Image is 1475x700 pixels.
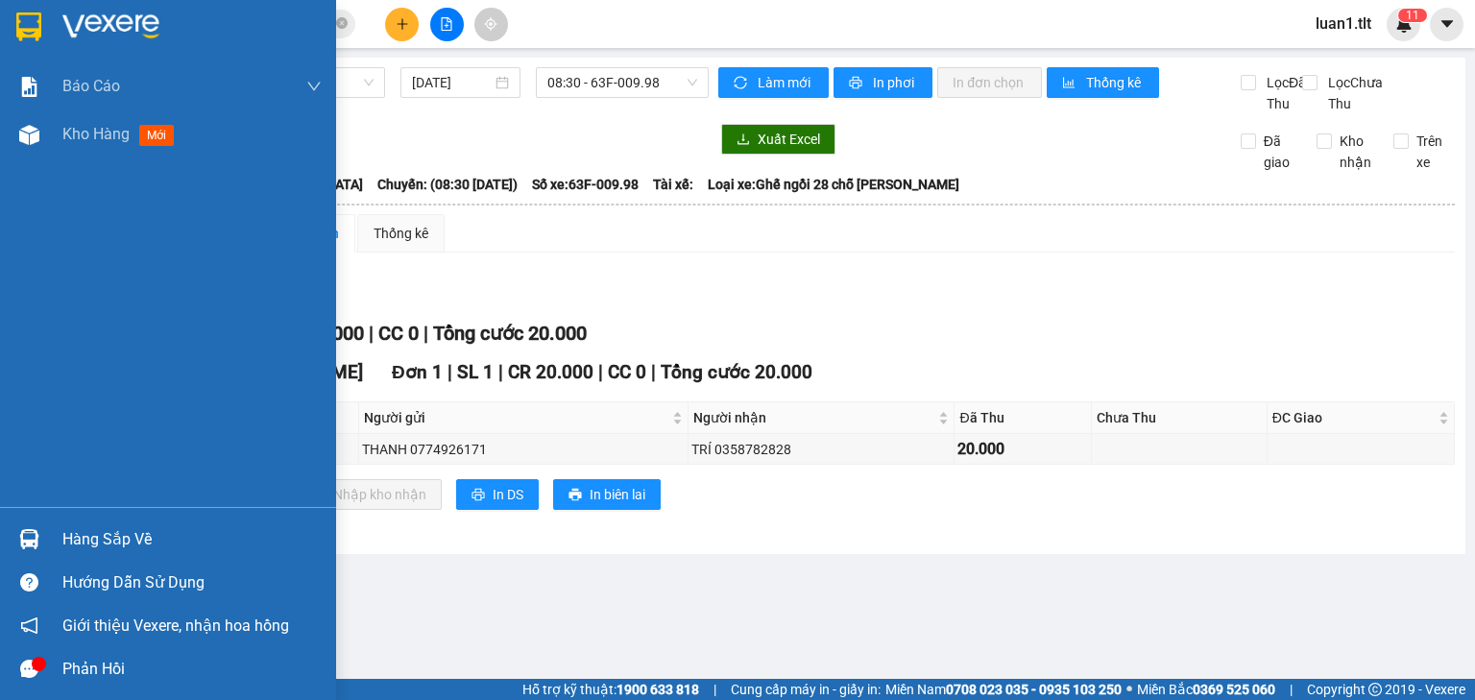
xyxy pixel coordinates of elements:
span: In biên lai [590,484,645,505]
span: luan1.tlt [1300,12,1387,36]
button: downloadXuất Excel [721,124,835,155]
span: In phơi [873,72,917,93]
button: printerIn DS [456,479,539,510]
div: 20.000 [957,437,1088,461]
button: In đơn chọn [937,67,1042,98]
span: Số xe: 63F-009.98 [532,174,639,195]
div: TRÍ 0358782828 [691,439,951,460]
span: Loại xe: Ghế ngồi 28 chỗ [PERSON_NAME] [708,174,959,195]
span: printer [472,488,485,503]
span: download [737,133,750,148]
span: file-add [440,17,453,31]
button: aim [474,8,508,41]
span: CC 0 [378,322,419,345]
span: Xuất Excel [758,129,820,150]
span: Miền Bắc [1137,679,1275,700]
strong: 0369 525 060 [1193,682,1275,697]
span: | [651,361,656,383]
span: | [369,322,374,345]
img: warehouse-icon [19,125,39,145]
img: solution-icon [19,77,39,97]
span: Thống kê [1086,72,1144,93]
strong: 0708 023 035 - 0935 103 250 [946,682,1122,697]
span: Kho nhận [1332,131,1379,173]
span: Làm mới [758,72,813,93]
span: 1 [1406,9,1413,22]
span: message [20,660,38,678]
div: Thống kê [374,223,428,244]
span: Người nhận [693,407,934,428]
button: printerIn phơi [834,67,932,98]
img: icon-new-feature [1395,15,1413,33]
span: close-circle [336,15,348,34]
span: Miền Nam [885,679,1122,700]
span: Kho hàng [62,125,130,143]
span: Đơn 1 [392,361,443,383]
span: bar-chart [1062,76,1078,91]
span: sync [734,76,750,91]
div: Phản hồi [62,655,322,684]
button: plus [385,8,419,41]
span: Lọc Đã Thu [1259,72,1309,114]
span: Trên xe [1409,131,1456,173]
span: Báo cáo [62,74,120,98]
span: | [1290,679,1293,700]
button: downloadNhập kho nhận [297,479,442,510]
span: mới [139,125,174,146]
span: ĐC Giao [1272,407,1435,428]
span: notification [20,616,38,635]
img: logo-vxr [16,12,41,41]
button: syncLàm mới [718,67,829,98]
span: close-circle [336,17,348,29]
span: Tài xế: [653,174,693,195]
span: Tổng cước 20.000 [661,361,812,383]
button: file-add [430,8,464,41]
span: plus [396,17,409,31]
th: Chưa Thu [1092,402,1267,434]
span: Đã giao [1256,131,1303,173]
span: Lọc Chưa Thu [1320,72,1394,114]
img: warehouse-icon [19,529,39,549]
span: printer [849,76,865,91]
span: question-circle [20,573,38,591]
span: CR 20.000 [508,361,593,383]
button: bar-chartThống kê [1047,67,1159,98]
span: printer [568,488,582,503]
input: 15/08/2025 [412,72,491,93]
span: | [498,361,503,383]
span: In DS [493,484,523,505]
button: caret-down [1430,8,1463,41]
div: Hướng dẫn sử dụng [62,568,322,597]
div: THANH 0774926171 [362,439,684,460]
span: Cung cấp máy in - giấy in: [731,679,881,700]
span: CC 0 [608,361,646,383]
span: SL 1 [457,361,494,383]
div: Hàng sắp về [62,525,322,554]
button: printerIn biên lai [553,479,661,510]
sup: 11 [1398,9,1427,22]
span: | [423,322,428,345]
span: ⚪️ [1126,686,1132,693]
span: | [598,361,603,383]
span: caret-down [1439,15,1456,33]
span: | [447,361,452,383]
span: | [713,679,716,700]
span: 08:30 - 63F-009.98 [547,68,698,97]
span: Chuyến: (08:30 [DATE]) [377,174,518,195]
span: 1 [1413,9,1419,22]
span: Người gửi [364,407,667,428]
span: Hỗ trợ kỹ thuật: [522,679,699,700]
th: Đã Thu [955,402,1092,434]
span: copyright [1368,683,1382,696]
span: down [306,79,322,94]
span: aim [484,17,497,31]
span: Tổng cước 20.000 [433,322,587,345]
span: Giới thiệu Vexere, nhận hoa hồng [62,614,289,638]
strong: 1900 633 818 [617,682,699,697]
